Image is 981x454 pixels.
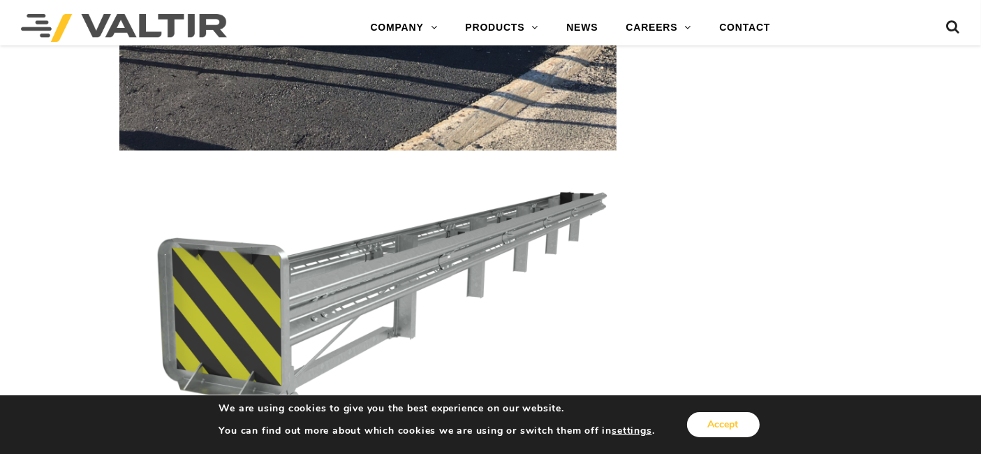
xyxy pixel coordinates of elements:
[687,412,760,437] button: Accept
[219,402,654,415] p: We are using cookies to give you the best experience on our website.
[552,14,612,42] a: NEWS
[21,14,227,42] img: Valtir
[612,14,705,42] a: CAREERS
[612,425,651,437] button: settings
[705,14,784,42] a: CONTACT
[451,14,552,42] a: PRODUCTS
[357,14,452,42] a: COMPANY
[219,425,654,437] p: You can find out more about which cookies we are using or switch them off in .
